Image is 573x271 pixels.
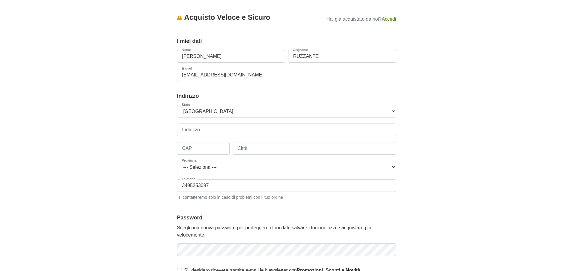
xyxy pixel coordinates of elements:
[291,48,310,52] label: Cognome
[180,159,199,162] label: Provincia
[180,48,193,52] label: Nome
[177,142,230,155] input: CAP
[180,177,198,181] label: Telefono
[288,50,396,63] input: Cognome
[233,142,396,155] input: Città
[177,37,396,45] legend: I miei dati
[315,14,396,23] p: Hai già acquistato da noi?
[177,214,396,222] legend: Password
[177,92,396,100] legend: Indirizzo
[177,179,396,192] input: Telefono
[381,16,396,22] a: Accedi
[177,69,396,81] input: E-mail
[180,67,194,70] label: E-mail
[177,193,396,201] small: Ti contatteremo solo in caso di problemi con il tuo ordine
[177,224,396,239] p: Scegli una nuova password per proteggere i tuoi dati, salvare i tuoi indirizzi e acquistare più v...
[180,103,192,106] label: Stato
[177,12,316,23] div: Acquisto Veloce e Sicuro
[177,124,396,136] input: Indirizzo
[177,50,285,63] input: Nome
